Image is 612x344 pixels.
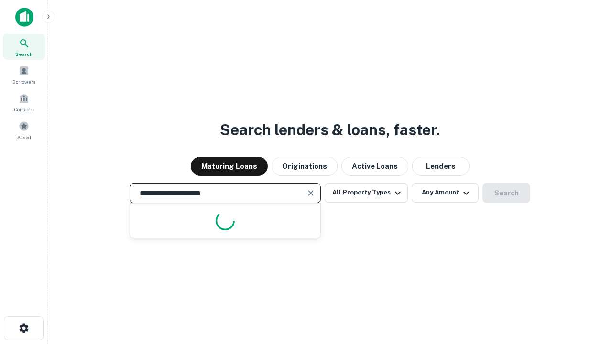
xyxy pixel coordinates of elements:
[220,118,440,141] h3: Search lenders & loans, faster.
[3,62,45,87] a: Borrowers
[12,78,35,86] span: Borrowers
[325,183,408,203] button: All Property Types
[564,268,612,313] iframe: Chat Widget
[3,117,45,143] a: Saved
[412,157,470,176] button: Lenders
[412,183,479,203] button: Any Amount
[304,186,317,200] button: Clear
[3,34,45,60] a: Search
[272,157,338,176] button: Originations
[14,106,33,113] span: Contacts
[15,8,33,27] img: capitalize-icon.png
[341,157,408,176] button: Active Loans
[17,133,31,141] span: Saved
[191,157,268,176] button: Maturing Loans
[15,50,33,58] span: Search
[3,89,45,115] a: Contacts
